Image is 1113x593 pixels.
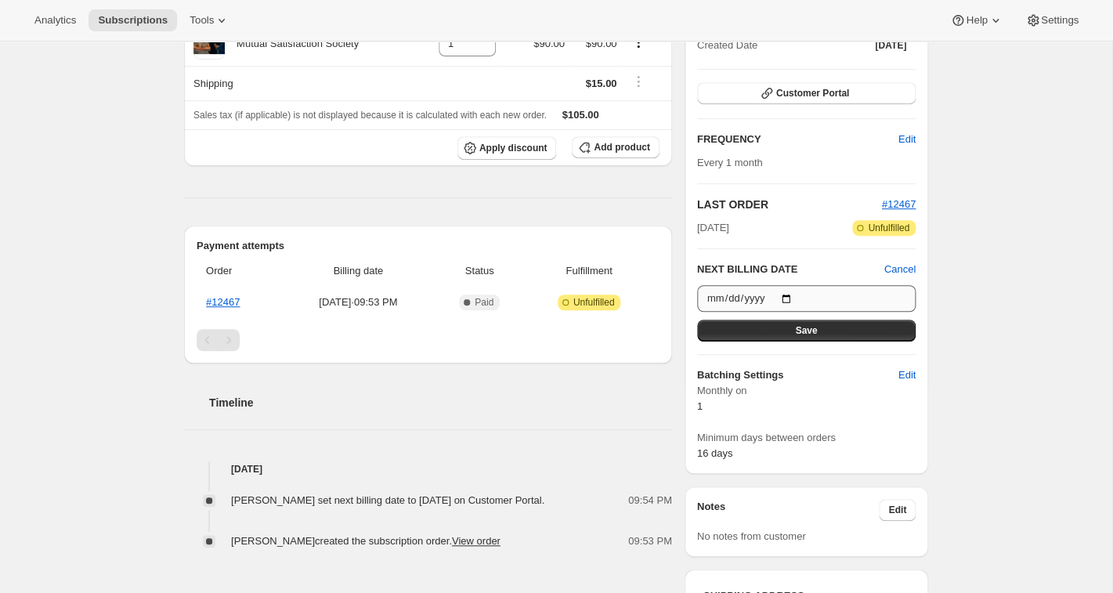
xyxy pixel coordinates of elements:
[697,499,880,521] h3: Notes
[697,197,882,212] h2: LAST ORDER
[697,320,916,342] button: Save
[626,34,651,51] button: Product actions
[697,38,757,53] span: Created Date
[941,9,1012,31] button: Help
[197,254,281,288] th: Order
[98,14,168,27] span: Subscriptions
[89,9,177,31] button: Subscriptions
[440,263,519,279] span: Status
[225,36,359,52] div: Mutual Satisfaction Society
[206,296,240,308] a: #12467
[34,14,76,27] span: Analytics
[882,197,916,212] button: #12467
[180,9,239,31] button: Tools
[697,447,733,459] span: 16 days
[286,295,431,310] span: [DATE] · 09:53 PM
[626,73,651,90] button: Shipping actions
[25,9,85,31] button: Analytics
[889,363,925,388] button: Edit
[966,14,987,27] span: Help
[697,82,916,104] button: Customer Portal
[882,198,916,210] a: #12467
[875,39,906,52] span: [DATE]
[562,109,599,121] span: $105.00
[1016,9,1088,31] button: Settings
[231,494,544,506] span: [PERSON_NAME] set next billing date to [DATE] on Customer Portal.
[475,296,493,309] span: Paid
[184,66,415,100] th: Shipping
[697,400,703,412] span: 1
[479,142,547,154] span: Apply discount
[231,535,500,547] span: [PERSON_NAME] created the subscription order.
[586,78,617,89] span: $15.00
[190,14,214,27] span: Tools
[697,530,806,542] span: No notes from customer
[573,296,615,309] span: Unfulfilled
[452,535,500,547] a: View order
[697,383,916,399] span: Monthly on
[868,222,909,234] span: Unfulfilled
[889,127,925,152] button: Edit
[879,499,916,521] button: Edit
[697,430,916,446] span: Minimum days between orders
[697,132,898,147] h2: FREQUENCY
[697,367,898,383] h6: Batching Settings
[193,110,547,121] span: Sales tax (if applicable) is not displayed because it is calculated with each new order.
[795,324,817,337] span: Save
[572,136,659,158] button: Add product
[776,87,849,99] span: Customer Portal
[457,136,557,160] button: Apply discount
[697,262,884,277] h2: NEXT BILLING DATE
[898,367,916,383] span: Edit
[197,238,659,254] h2: Payment attempts
[884,262,916,277] button: Cancel
[528,263,649,279] span: Fulfillment
[594,141,649,154] span: Add product
[628,533,672,549] span: 09:53 PM
[898,132,916,147] span: Edit
[533,38,565,49] span: $90.00
[628,493,672,508] span: 09:54 PM
[209,395,672,410] h2: Timeline
[586,38,617,49] span: $90.00
[888,504,906,516] span: Edit
[197,329,659,351] nav: Pagination
[865,34,916,56] button: [DATE]
[697,220,729,236] span: [DATE]
[1041,14,1079,27] span: Settings
[697,157,763,168] span: Every 1 month
[286,263,431,279] span: Billing date
[184,461,672,477] h4: [DATE]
